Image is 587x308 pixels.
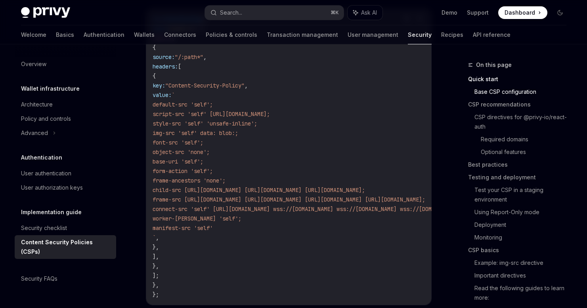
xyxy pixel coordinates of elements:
div: Security checklist [21,223,67,233]
span: object-src 'none'; [153,148,210,156]
span: , [203,53,207,61]
a: User authentication [15,166,116,181]
span: img-src 'self' data: blob:; [153,129,238,137]
span: style-src 'self' 'unsafe-inline'; [153,120,257,127]
a: Best practices [468,158,573,171]
span: "/:path*" [175,53,203,61]
a: Base CSP configuration [474,86,573,98]
a: Optional features [481,146,573,158]
a: CSP recommendations [468,98,573,111]
span: source: [153,53,175,61]
span: base-uri 'self'; [153,158,203,165]
a: Required domains [481,133,573,146]
a: CSP directives for @privy-io/react-auth [474,111,573,133]
a: Authentication [84,25,124,44]
span: ` [153,234,156,241]
span: font-src 'self'; [153,139,203,146]
a: Monitoring [474,231,573,244]
a: Test your CSP in a staging environment [474,184,573,206]
span: frame-src [URL][DOMAIN_NAME] [URL][DOMAIN_NAME] [URL][DOMAIN_NAME] [URL][DOMAIN_NAME]; [153,196,425,203]
a: Security FAQs [15,272,116,286]
div: Overview [21,59,46,69]
a: Deployment [474,219,573,231]
a: CSP basics [468,244,573,257]
a: Security checklist [15,221,116,235]
div: Advanced [21,128,48,138]
a: Example: img-src directive [474,257,573,269]
span: headers: [153,63,178,70]
span: Dashboard [505,9,535,17]
a: User management [348,25,398,44]
span: default-src 'self'; [153,101,213,108]
span: }; [153,291,159,298]
span: On this page [476,60,512,70]
a: Wallets [134,25,155,44]
div: Content Security Policies (CSPs) [21,238,111,257]
span: ], [153,253,159,260]
div: Security FAQs [21,274,57,283]
span: ]; [153,272,159,279]
a: Basics [56,25,74,44]
h5: Authentication [21,153,62,162]
a: Read the following guides to learn more: [474,282,573,304]
a: Quick start [468,73,573,86]
h5: Implementation guide [21,207,82,217]
a: Welcome [21,25,46,44]
div: Architecture [21,100,53,109]
span: Ask AI [361,9,377,17]
span: frame-ancestors 'none'; [153,177,226,184]
span: worker-[PERSON_NAME] 'self'; [153,215,241,222]
a: Using Report-Only mode [474,206,573,219]
a: Architecture [15,97,116,112]
a: User authorization keys [15,181,116,195]
span: script-src 'self' [URL][DOMAIN_NAME]; [153,110,270,118]
a: API reference [473,25,511,44]
span: }, [153,281,159,289]
span: , [245,82,248,89]
button: Toggle dark mode [554,6,566,19]
span: }, [153,262,159,270]
a: Support [467,9,489,17]
a: Recipes [441,25,463,44]
a: Demo [442,9,457,17]
div: User authorization keys [21,183,83,192]
a: Policy and controls [15,112,116,126]
button: Ask AI [348,6,382,20]
h5: Wallet infrastructure [21,84,80,93]
span: [ [178,63,181,70]
span: { [153,72,156,80]
a: Important directives [474,269,573,282]
a: Dashboard [498,6,547,19]
span: ⌘ K [331,10,339,16]
span: value: [153,91,172,99]
div: Policy and controls [21,114,71,124]
span: manifest-src 'self' [153,224,213,232]
span: "Content-Security-Policy" [165,82,245,89]
span: form-action 'self'; [153,167,213,175]
a: Policies & controls [206,25,257,44]
a: Security [408,25,432,44]
a: Testing and deployment [468,171,573,184]
a: Connectors [164,25,196,44]
span: ` [172,91,175,99]
a: Content Security Policies (CSPs) [15,235,116,259]
span: { [153,44,156,51]
span: key: [153,82,165,89]
div: Search... [220,8,242,17]
span: child-src [URL][DOMAIN_NAME] [URL][DOMAIN_NAME] [URL][DOMAIN_NAME]; [153,186,365,194]
div: User authentication [21,169,71,178]
a: Transaction management [267,25,338,44]
span: }, [153,243,159,251]
img: dark logo [21,7,70,18]
button: Search...⌘K [205,6,344,20]
a: Overview [15,57,116,71]
span: , [156,234,159,241]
